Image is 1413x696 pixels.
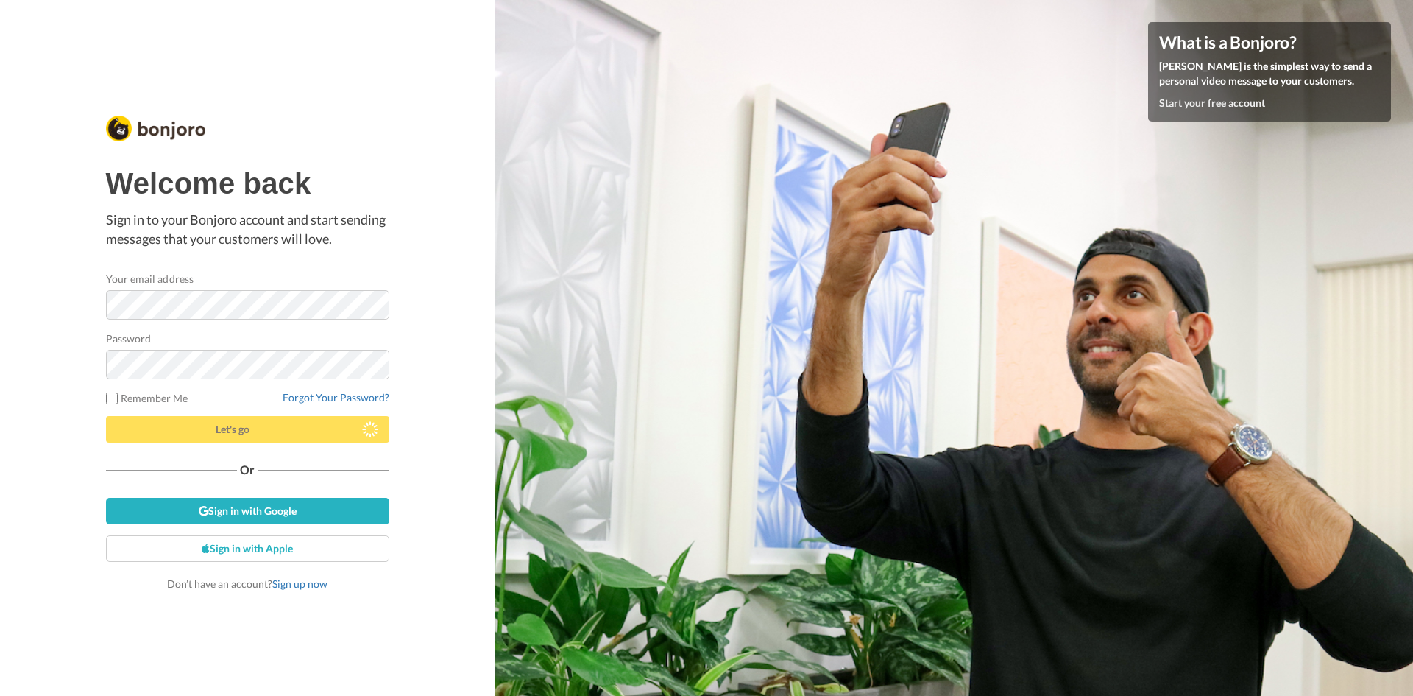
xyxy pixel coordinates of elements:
button: Let's go [106,416,389,443]
label: Remember Me [106,390,188,406]
span: Don’t have an account? [167,577,327,590]
a: Sign in with Google [106,498,389,524]
input: Remember Me [106,393,118,404]
a: Start your free account [1159,96,1265,109]
label: Password [106,331,152,346]
span: Let's go [216,423,249,435]
label: Your email address [106,271,194,287]
span: Or [237,465,258,475]
h1: Welcome back [106,167,389,200]
h4: What is a Bonjoro? [1159,33,1380,52]
a: Sign up now [272,577,327,590]
a: Forgot Your Password? [283,391,389,404]
p: Sign in to your Bonjoro account and start sending messages that your customers will love. [106,211,389,248]
p: [PERSON_NAME] is the simplest way to send a personal video message to your customers. [1159,59,1380,88]
a: Sign in with Apple [106,535,389,562]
